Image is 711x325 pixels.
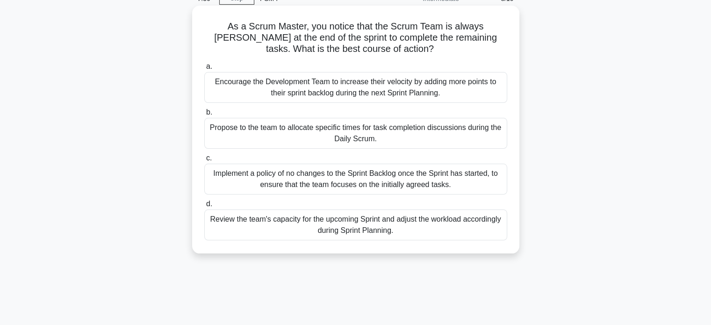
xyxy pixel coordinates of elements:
[204,209,507,240] div: Review the team's capacity for the upcoming Sprint and adjust the workload accordingly during Spr...
[203,21,508,55] h5: As a Scrum Master, you notice that the Scrum Team is always [PERSON_NAME] at the end of the sprin...
[206,108,212,116] span: b.
[204,118,507,149] div: Propose to the team to allocate specific times for task completion discussions during the Daily S...
[206,154,212,162] span: c.
[206,200,212,208] span: d.
[204,72,507,103] div: Encourage the Development Team to increase their velocity by adding more points to their sprint b...
[206,62,212,70] span: a.
[204,164,507,195] div: Implement a policy of no changes to the Sprint Backlog once the Sprint has started, to ensure tha...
